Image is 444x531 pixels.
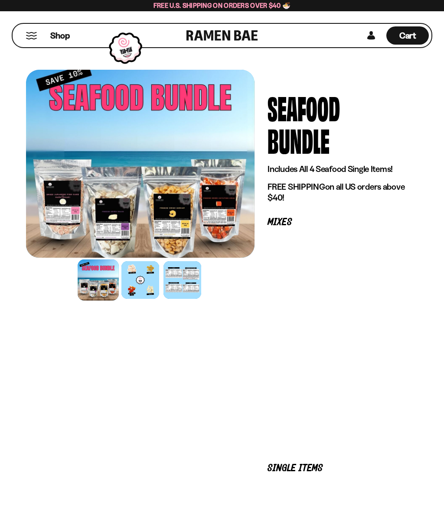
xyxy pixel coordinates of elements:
[26,32,37,39] button: Mobile Menu Trigger
[268,124,330,156] div: Bundle
[50,30,70,42] span: Shop
[268,91,340,124] div: Seafood
[268,218,405,227] p: Mixes
[50,26,70,45] a: Shop
[268,464,405,473] p: Single Items
[153,1,291,10] span: Free U.S. Shipping on Orders over $40 🍜
[268,164,405,175] p: Includes All 4 Seafood Single Items!
[268,181,325,192] strong: FREE SHIPPING
[386,24,429,47] div: Cart
[268,181,405,203] p: on all US orders above $40!
[399,30,416,41] span: Cart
